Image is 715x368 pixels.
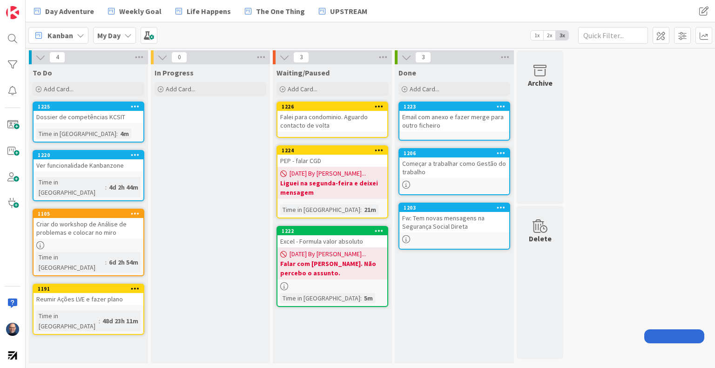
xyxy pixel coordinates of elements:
[360,293,362,303] span: :
[239,3,310,20] a: The One Thing
[100,316,141,326] div: 48d 23h 11m
[528,77,553,89] div: Archive
[34,102,143,123] div: 1225Dossier de competências KCSIT
[34,285,143,305] div: 1191Reumir Ações LVE e fazer plano
[256,6,305,17] span: The One Thing
[277,102,388,138] a: 1226Falei para condominio. Aguardo contacto de volta
[155,68,194,77] span: In Progress
[105,182,107,192] span: :
[49,52,65,63] span: 4
[280,259,384,278] b: Falar com [PERSON_NAME]. Não percebo o assunto.
[36,252,105,273] div: Time in [GEOGRAPHIC_DATA]
[277,155,387,167] div: PEP - falar CGD
[529,233,552,244] div: Delete
[330,6,367,17] span: UPSTREAM
[280,293,360,303] div: Time in [GEOGRAPHIC_DATA]
[107,182,141,192] div: 4d 2h 44m
[119,6,162,17] span: Weekly Goal
[556,31,568,40] span: 3x
[34,218,143,239] div: Criar do workshop de Análise de problemas e colocar no miro
[38,152,143,158] div: 1220
[34,210,143,239] div: 1105Criar do workshop de Análise de problemas e colocar no miro
[38,103,143,110] div: 1225
[398,203,510,250] a: 1203Fw: Tem novas mensagens na Segurança Social Direta
[398,68,416,77] span: Done
[360,204,362,215] span: :
[399,111,509,131] div: Email com anexo e fazer merge para outro ficheiro
[277,146,387,155] div: 1224
[47,30,73,41] span: Kanban
[362,293,375,303] div: 5m
[290,169,366,178] span: [DATE] By [PERSON_NAME]...
[171,52,187,63] span: 0
[277,227,387,247] div: 1222Excel - Formula valor absoluto
[282,228,387,234] div: 1222
[293,52,309,63] span: 3
[280,178,384,197] b: Liguei na segunda-feira e deixei mensagem
[34,102,143,111] div: 1225
[578,27,648,44] input: Quick Filter...
[399,212,509,232] div: Fw: Tem novas mensagens na Segurança Social Direta
[36,129,116,139] div: Time in [GEOGRAPHIC_DATA]
[102,3,167,20] a: Weekly Goal
[36,177,105,198] div: Time in [GEOGRAPHIC_DATA]
[33,209,144,276] a: 1105Criar do workshop de Análise de problemas e colocar no miroTime in [GEOGRAPHIC_DATA]:6d 2h 54m
[34,111,143,123] div: Dossier de competências KCSIT
[399,102,509,111] div: 1223
[105,257,107,267] span: :
[415,52,431,63] span: 3
[34,159,143,171] div: Ver funcionalidade Kanbanzone
[410,85,439,93] span: Add Card...
[277,111,387,131] div: Falei para condominio. Aguardo contacto de volta
[277,235,387,247] div: Excel - Formula valor absoluto
[33,68,52,77] span: To Do
[34,151,143,171] div: 1220Ver funcionalidade Kanbanzone
[166,85,196,93] span: Add Card...
[38,286,143,292] div: 1191
[277,145,388,218] a: 1224PEP - falar CGD[DATE] By [PERSON_NAME]...Liguei na segunda-feira e deixei mensagemTime in [GE...
[277,102,387,111] div: 1226
[282,103,387,110] div: 1226
[34,210,143,218] div: 1105
[34,285,143,293] div: 1191
[277,102,387,131] div: 1226Falei para condominio. Aguardo contacto de volta
[399,204,509,212] div: 1203
[282,147,387,154] div: 1224
[116,129,118,139] span: :
[404,204,509,211] div: 1203
[398,148,510,195] a: 1206Começar a trabalhar como Gestão do trabalho
[399,157,509,178] div: Começar a trabalhar como Gestão do trabalho
[277,226,388,307] a: 1222Excel - Formula valor absoluto[DATE] By [PERSON_NAME]...Falar com [PERSON_NAME]. Não percebo ...
[362,204,378,215] div: 21m
[543,31,556,40] span: 2x
[170,3,236,20] a: Life Happens
[6,349,19,362] img: avatar
[288,85,317,93] span: Add Card...
[33,150,144,201] a: 1220Ver funcionalidade KanbanzoneTime in [GEOGRAPHIC_DATA]:4d 2h 44m
[531,31,543,40] span: 1x
[277,227,387,235] div: 1222
[107,257,141,267] div: 6d 2h 54m
[34,151,143,159] div: 1220
[118,129,131,139] div: 4m
[6,6,19,19] img: Visit kanbanzone.com
[399,149,509,178] div: 1206Começar a trabalhar como Gestão do trabalho
[399,149,509,157] div: 1206
[45,6,94,17] span: Day Adventure
[290,249,366,259] span: [DATE] By [PERSON_NAME]...
[36,311,99,331] div: Time in [GEOGRAPHIC_DATA]
[34,293,143,305] div: Reumir Ações LVE e fazer plano
[277,146,387,167] div: 1224PEP - falar CGD
[313,3,373,20] a: UPSTREAM
[33,284,144,335] a: 1191Reumir Ações LVE e fazer planoTime in [GEOGRAPHIC_DATA]:48d 23h 11m
[44,85,74,93] span: Add Card...
[187,6,231,17] span: Life Happens
[38,211,143,217] div: 1105
[404,150,509,157] div: 1206
[398,102,510,141] a: 1223Email com anexo e fazer merge para outro ficheiro
[28,3,100,20] a: Day Adventure
[404,103,509,110] div: 1223
[399,204,509,232] div: 1203Fw: Tem novas mensagens na Segurança Social Direta
[280,204,360,215] div: Time in [GEOGRAPHIC_DATA]
[6,323,19,336] img: Fg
